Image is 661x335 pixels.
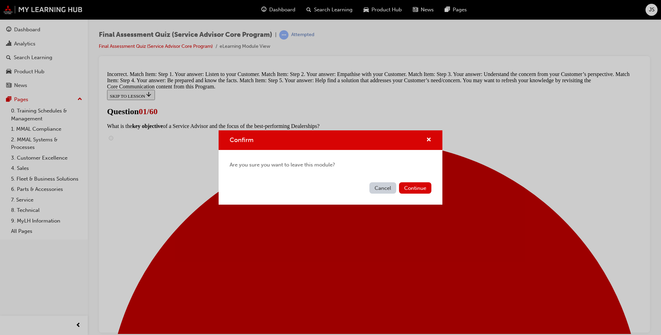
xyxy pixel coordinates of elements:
span: cross-icon [426,137,431,143]
span: SKIP TO LESSON [6,25,48,30]
button: Continue [399,182,431,194]
div: Incorrect. Match Item: Step 1. Your answer: Listen to your Customer. Match Item: Step 2. Your ans... [3,3,537,21]
button: Cancel [369,182,396,194]
button: cross-icon [426,136,431,144]
button: SKIP TO LESSON [3,21,51,32]
span: Confirm [230,136,253,144]
div: Are you sure you want to leave this module? [219,150,442,180]
div: Confirm [219,130,442,205]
